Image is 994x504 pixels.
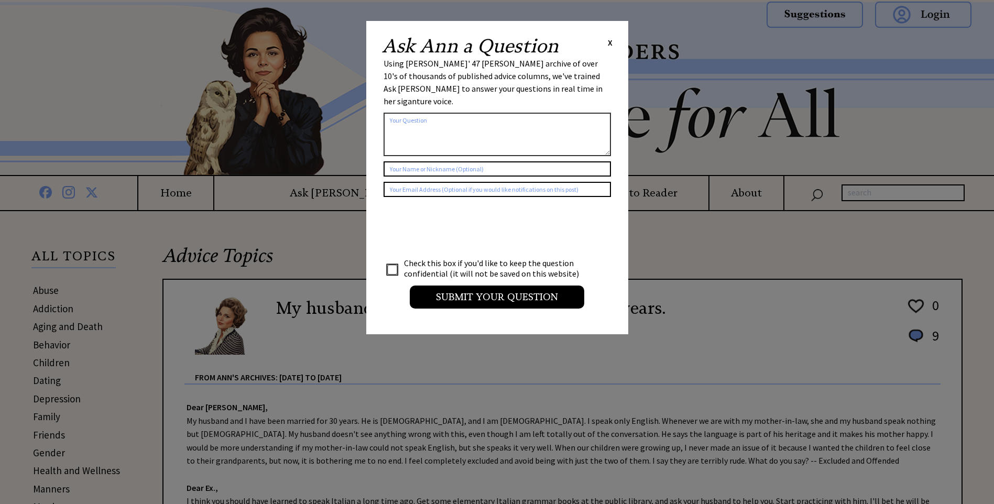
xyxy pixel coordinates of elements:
input: Your Email Address (Optional if you would like notifications on this post) [384,182,611,197]
div: Using [PERSON_NAME]' 47 [PERSON_NAME] archive of over 10's of thousands of published advice colum... [384,57,611,107]
td: Check this box if you'd like to keep the question confidential (it will not be saved on this webs... [403,257,589,279]
input: Submit your Question [410,286,584,309]
span: X [608,37,613,48]
input: Your Name or Nickname (Optional) [384,161,611,177]
iframe: reCAPTCHA [384,207,543,248]
h2: Ask Ann a Question [382,37,559,56]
